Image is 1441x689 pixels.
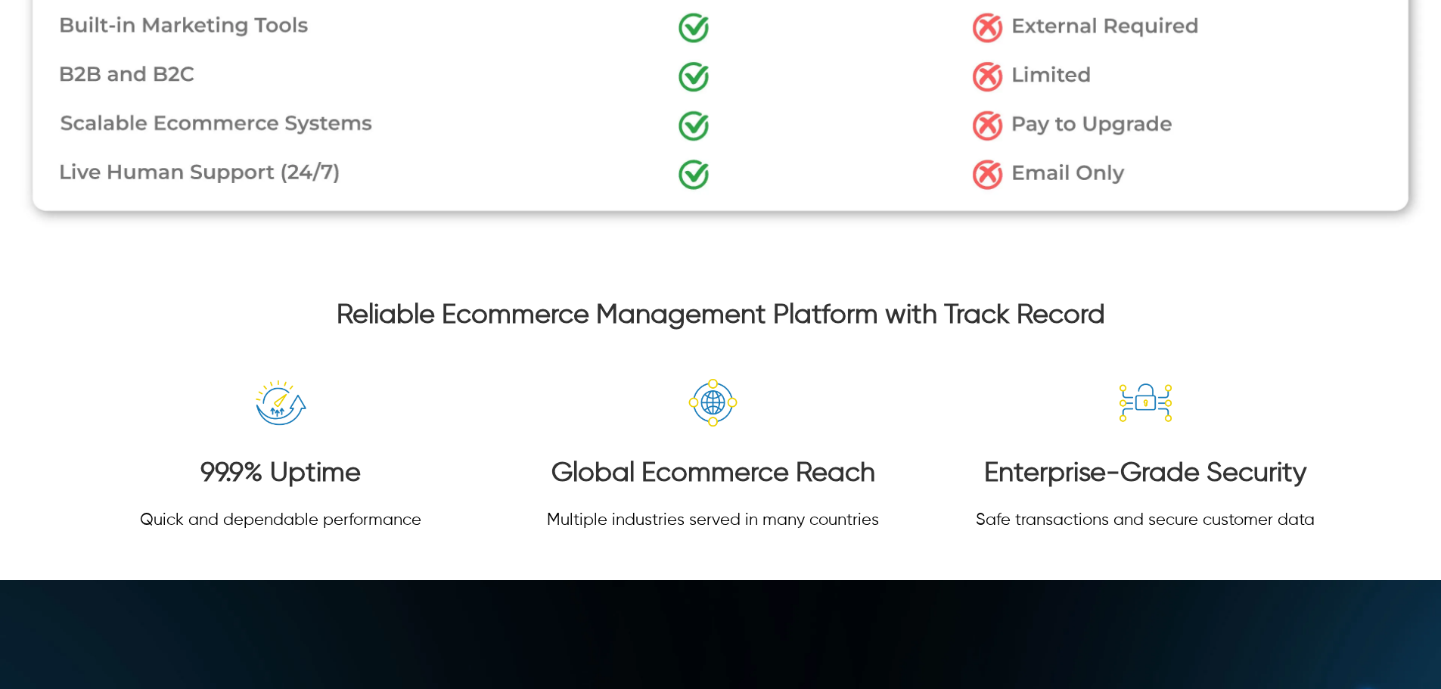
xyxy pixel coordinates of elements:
[976,458,1315,490] h3: Enterprise-Grade Security
[1117,374,1174,431] img: enterprise-grade-security-icon
[140,458,421,490] h3: 99.9% Uptime
[976,511,1315,530] p: Safe transactions and secure customer data
[140,511,421,530] p: Quick and dependable performance
[547,458,879,490] h3: Global Ecommerce Reach
[72,299,1369,332] h3: Reliable Ecommerce Management Platform with Track Record
[253,374,309,431] img: uptime-icon
[547,511,879,530] p: Multiple industries served in many countries
[685,374,741,431] img: global-ecommerce-reach-icon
